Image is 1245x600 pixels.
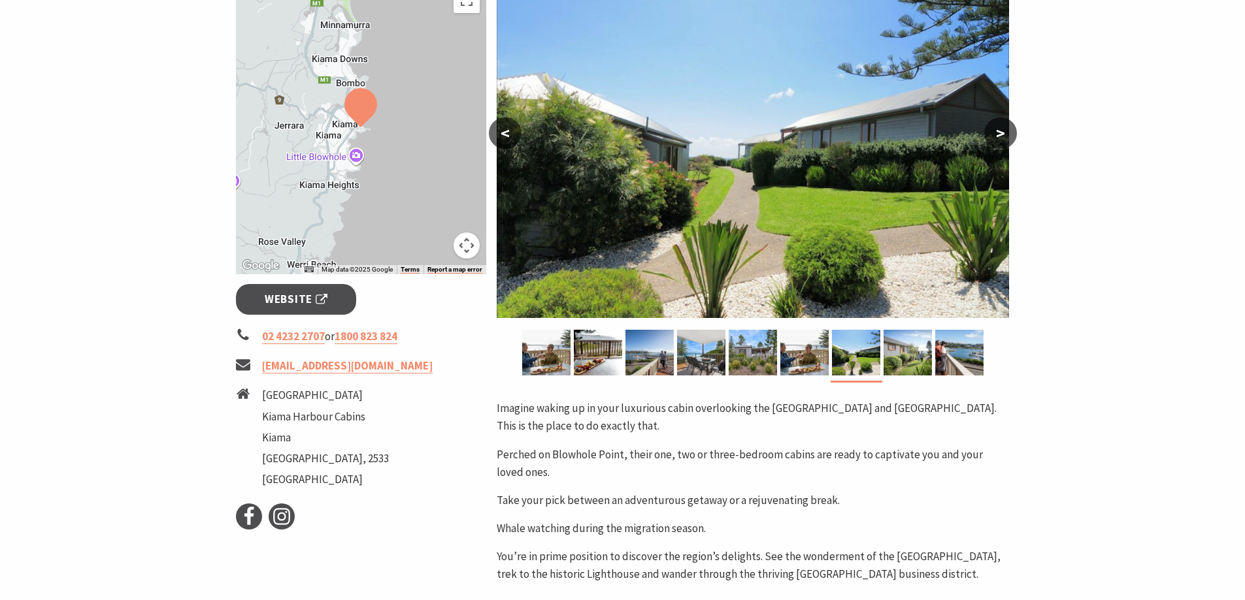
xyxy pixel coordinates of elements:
[322,266,393,273] span: Map data ©2025 Google
[497,548,1009,583] p: You’re in prime position to discover the region’s delights. See the wonderment of the [GEOGRAPHIC...
[522,330,571,375] img: Couple toast
[335,329,397,344] a: 1800 823 824
[262,408,389,426] li: Kiama Harbour Cabins
[239,257,282,274] a: Open this area in Google Maps (opens a new window)
[677,330,725,375] img: Private balcony, ocean views
[305,265,314,274] button: Keyboard shortcuts
[780,330,829,375] img: Couple toast
[262,387,389,404] li: [GEOGRAPHIC_DATA]
[427,266,482,274] a: Report a map error
[497,400,1009,435] p: Imagine waking up in your luxurious cabin overlooking the [GEOGRAPHIC_DATA] and [GEOGRAPHIC_DATA]...
[262,450,389,467] li: [GEOGRAPHIC_DATA], 2533
[497,492,1009,509] p: Take your pick between an adventurous getaway or a rejuvenating break.
[984,118,1017,149] button: >
[401,266,420,274] a: Terms (opens in new tab)
[239,257,282,274] img: Google
[265,291,327,308] span: Website
[262,358,433,373] a: [EMAIL_ADDRESS][DOMAIN_NAME]
[262,329,325,344] a: 02 4232 2707
[489,118,522,149] button: <
[832,330,880,375] img: Kiama Harbour Cabins
[625,330,674,375] img: Large deck harbour
[497,520,1009,537] p: Whale watching during the migration season.
[729,330,777,375] img: Exterior at Kiama Harbour Cabins
[497,446,1009,481] p: Perched on Blowhole Point, their one, two or three-bedroom cabins are ready to captivate you and ...
[236,328,487,345] li: or
[236,284,357,315] a: Website
[454,232,480,259] button: Map camera controls
[262,429,389,447] li: Kiama
[262,471,389,488] li: [GEOGRAPHIC_DATA]
[574,330,622,375] img: Deck ocean view
[935,330,984,375] img: Large deck, harbour views, couple
[884,330,932,375] img: Side cabin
